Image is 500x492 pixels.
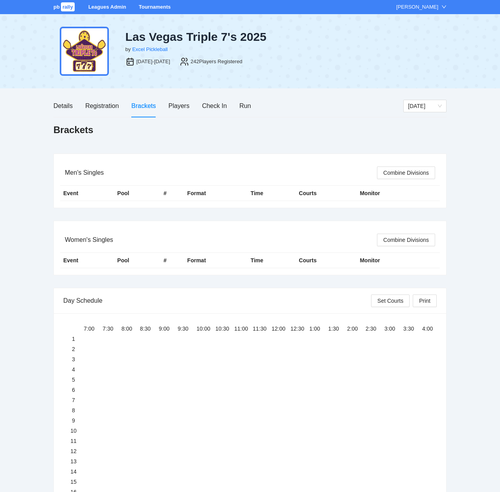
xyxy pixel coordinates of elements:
[132,46,167,52] a: Excel Pickleball
[187,256,244,265] div: Format
[164,256,181,265] div: #
[65,386,82,394] div: 6
[360,256,421,265] div: Monitor
[65,406,82,415] div: 8
[117,189,157,198] div: Pool
[65,375,82,384] div: 5
[125,30,309,44] div: Las Vegas Triple 7's 2025
[360,189,421,198] div: Monitor
[299,189,353,198] div: Courts
[202,101,227,111] div: Check In
[65,416,82,425] div: 9
[377,166,435,179] button: Combine Divisions
[53,4,60,10] span: pb
[383,236,429,244] span: Combine Divisions
[65,355,82,364] div: 3
[250,256,292,265] div: Time
[328,324,346,333] div: 1:30
[366,324,383,333] div: 2:30
[250,189,292,198] div: Time
[396,3,438,11] div: [PERSON_NAME]
[125,46,131,53] div: by
[215,324,233,333] div: 10:30
[371,294,410,307] button: Set Courts
[197,324,214,333] div: 10:00
[65,396,82,404] div: 7
[65,426,82,435] div: 10
[178,324,195,333] div: 9:30
[131,101,156,111] div: Brackets
[65,467,82,476] div: 14
[65,345,82,353] div: 2
[272,324,289,333] div: 12:00
[239,101,251,111] div: Run
[408,100,442,112] span: Friday
[169,101,189,111] div: Players
[85,101,119,111] div: Registration
[65,335,82,343] div: 1
[65,161,377,184] div: Men's Singles
[63,189,111,198] div: Event
[290,324,308,333] div: 12:30
[384,324,402,333] div: 3:00
[419,296,430,305] span: Print
[65,437,82,445] div: 11
[117,256,157,265] div: Pool
[63,289,371,312] div: Day Schedule
[65,447,82,455] div: 12
[299,256,353,265] div: Courts
[441,4,447,9] span: down
[61,2,75,11] span: rally
[383,168,429,177] span: Combine Divisions
[103,324,120,333] div: 7:30
[53,124,93,136] h1: Brackets
[164,189,181,198] div: #
[84,324,101,333] div: 7:00
[187,189,244,198] div: Format
[53,101,73,111] div: Details
[139,4,171,10] a: Tournaments
[234,324,252,333] div: 11:00
[253,324,270,333] div: 11:30
[140,324,157,333] div: 8:30
[377,296,403,305] span: Set Courts
[65,477,82,486] div: 15
[65,457,82,466] div: 13
[121,324,139,333] div: 8:00
[413,294,437,307] button: Print
[377,234,435,246] button: Combine Divisions
[65,229,377,251] div: Women's Singles
[159,324,176,333] div: 9:00
[403,324,421,333] div: 3:30
[88,4,126,10] a: Leagues Admin
[422,324,439,333] div: 4:00
[191,58,243,66] div: 242 Players Registered
[136,58,170,66] div: [DATE]-[DATE]
[60,27,109,76] img: tiple-sevens-24.png
[347,324,364,333] div: 2:00
[65,365,82,374] div: 4
[63,256,111,265] div: Event
[309,324,327,333] div: 1:00
[53,4,76,10] a: pbrally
